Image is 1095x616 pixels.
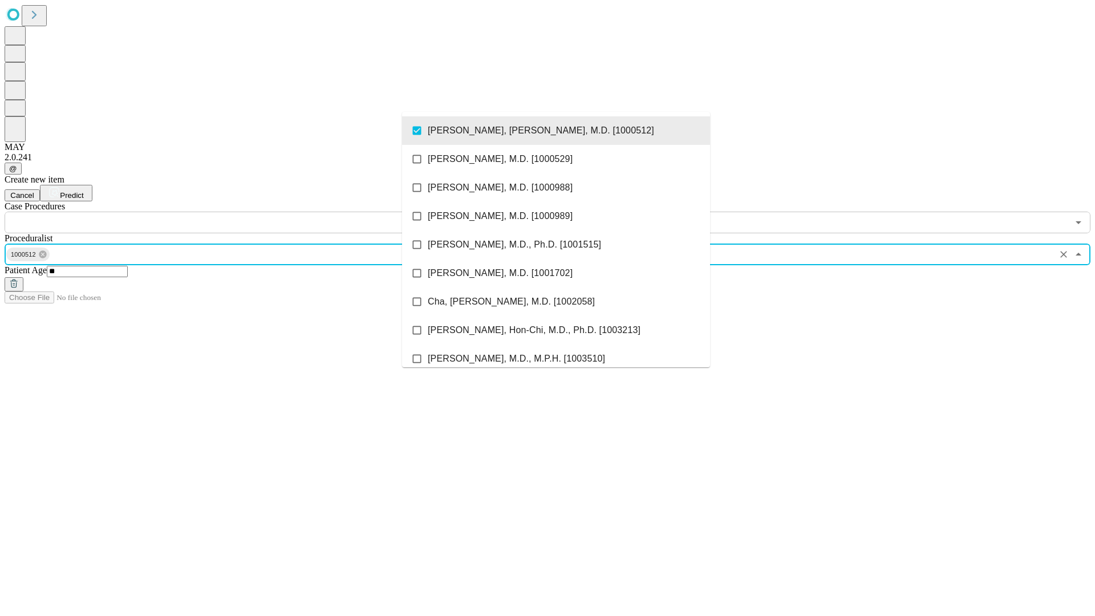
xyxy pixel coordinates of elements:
[10,191,34,200] span: Cancel
[428,295,595,309] span: Cha, [PERSON_NAME], M.D. [1002058]
[1070,214,1086,230] button: Open
[5,201,65,211] span: Scheduled Procedure
[1056,246,1072,262] button: Clear
[5,265,47,275] span: Patient Age
[6,248,40,261] span: 1000512
[5,142,1090,152] div: MAY
[6,248,50,261] div: 1000512
[1070,246,1086,262] button: Close
[5,163,22,175] button: @
[40,185,92,201] button: Predict
[428,266,573,280] span: [PERSON_NAME], M.D. [1001702]
[428,352,605,366] span: [PERSON_NAME], M.D., M.P.H. [1003510]
[5,175,64,184] span: Create new item
[428,181,573,194] span: [PERSON_NAME], M.D. [1000988]
[60,191,83,200] span: Predict
[428,152,573,166] span: [PERSON_NAME], M.D. [1000529]
[428,209,573,223] span: [PERSON_NAME], M.D. [1000989]
[5,189,40,201] button: Cancel
[428,323,640,337] span: [PERSON_NAME], Hon-Chi, M.D., Ph.D. [1003213]
[428,124,654,137] span: [PERSON_NAME], [PERSON_NAME], M.D. [1000512]
[428,238,601,252] span: [PERSON_NAME], M.D., Ph.D. [1001515]
[5,152,1090,163] div: 2.0.241
[9,164,17,173] span: @
[5,233,52,243] span: Proceduralist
